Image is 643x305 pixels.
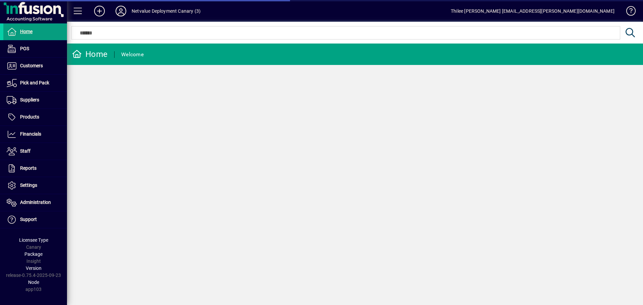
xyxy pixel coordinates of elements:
[3,126,67,143] a: Financials
[3,211,67,228] a: Support
[3,143,67,160] a: Staff
[20,165,37,171] span: Reports
[132,6,201,16] div: Netvalue Deployment Canary (3)
[3,75,67,91] a: Pick and Pack
[24,251,43,257] span: Package
[20,217,37,222] span: Support
[26,265,42,271] span: Version
[20,114,39,120] span: Products
[3,194,67,211] a: Administration
[3,58,67,74] a: Customers
[19,237,48,243] span: Licensee Type
[110,5,132,17] button: Profile
[72,49,108,60] div: Home
[3,41,67,57] a: POS
[451,6,615,16] div: Thilee [PERSON_NAME] [EMAIL_ADDRESS][PERSON_NAME][DOMAIN_NAME]
[89,5,110,17] button: Add
[3,177,67,194] a: Settings
[20,97,39,102] span: Suppliers
[3,109,67,126] a: Products
[28,280,39,285] span: Node
[121,49,144,60] div: Welcome
[20,46,29,51] span: POS
[20,131,41,137] span: Financials
[3,160,67,177] a: Reports
[20,63,43,68] span: Customers
[20,148,30,154] span: Staff
[20,182,37,188] span: Settings
[20,80,49,85] span: Pick and Pack
[20,200,51,205] span: Administration
[20,29,32,34] span: Home
[3,92,67,108] a: Suppliers
[621,1,635,23] a: Knowledge Base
